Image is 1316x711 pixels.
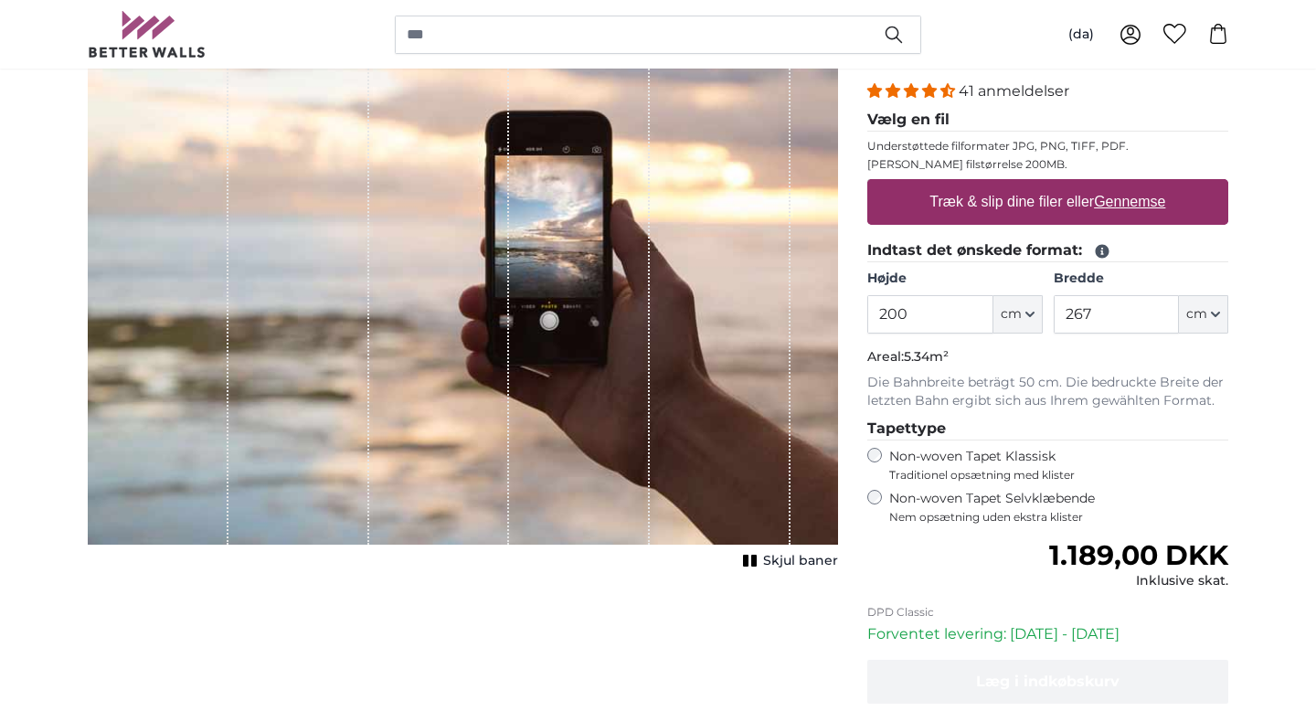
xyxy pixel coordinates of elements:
[889,448,1228,483] label: Non-woven Tapet Klassisk
[867,605,1228,620] p: DPD Classic
[1049,572,1228,590] div: Inklusive skat.
[904,348,949,365] span: 5.34m²
[1001,305,1022,324] span: cm
[1094,194,1165,209] u: Gennemse
[889,468,1228,483] span: Traditionel opsætning med klister
[1054,18,1109,51] button: (da)
[867,139,1228,154] p: Understøttede filformater JPG, PNG, TIFF, PDF.
[867,239,1228,262] legend: Indtast det ønskede format:
[1179,295,1228,334] button: cm
[867,418,1228,440] legend: Tapettype
[959,82,1069,100] span: 41 anmeldelser
[889,510,1228,525] span: Nem opsætning uden ekstra klister
[889,490,1228,525] label: Non-woven Tapet Selvklæbende
[976,673,1120,690] span: Læg i indkøbskurv
[88,11,207,58] img: Betterwalls
[867,374,1228,410] p: Die Bahnbreite beträgt 50 cm. Die bedruckte Breite der letzten Bahn ergibt sich aus Ihrem gewählt...
[923,184,1173,220] label: Træk & slip dine filer eller
[867,623,1228,645] p: Forventet levering: [DATE] - [DATE]
[867,660,1228,704] button: Læg i indkøbskurv
[867,157,1228,172] p: [PERSON_NAME] filstørrelse 200MB.
[867,348,1228,366] p: Areal:
[867,82,959,100] span: 4.39 stars
[993,295,1043,334] button: cm
[867,270,1042,288] label: Højde
[763,552,838,570] span: Skjul baner
[1049,538,1228,572] span: 1.189,00 DKK
[738,548,838,574] button: Skjul baner
[867,109,1228,132] legend: Vælg en fil
[1054,270,1228,288] label: Bredde
[1186,305,1207,324] span: cm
